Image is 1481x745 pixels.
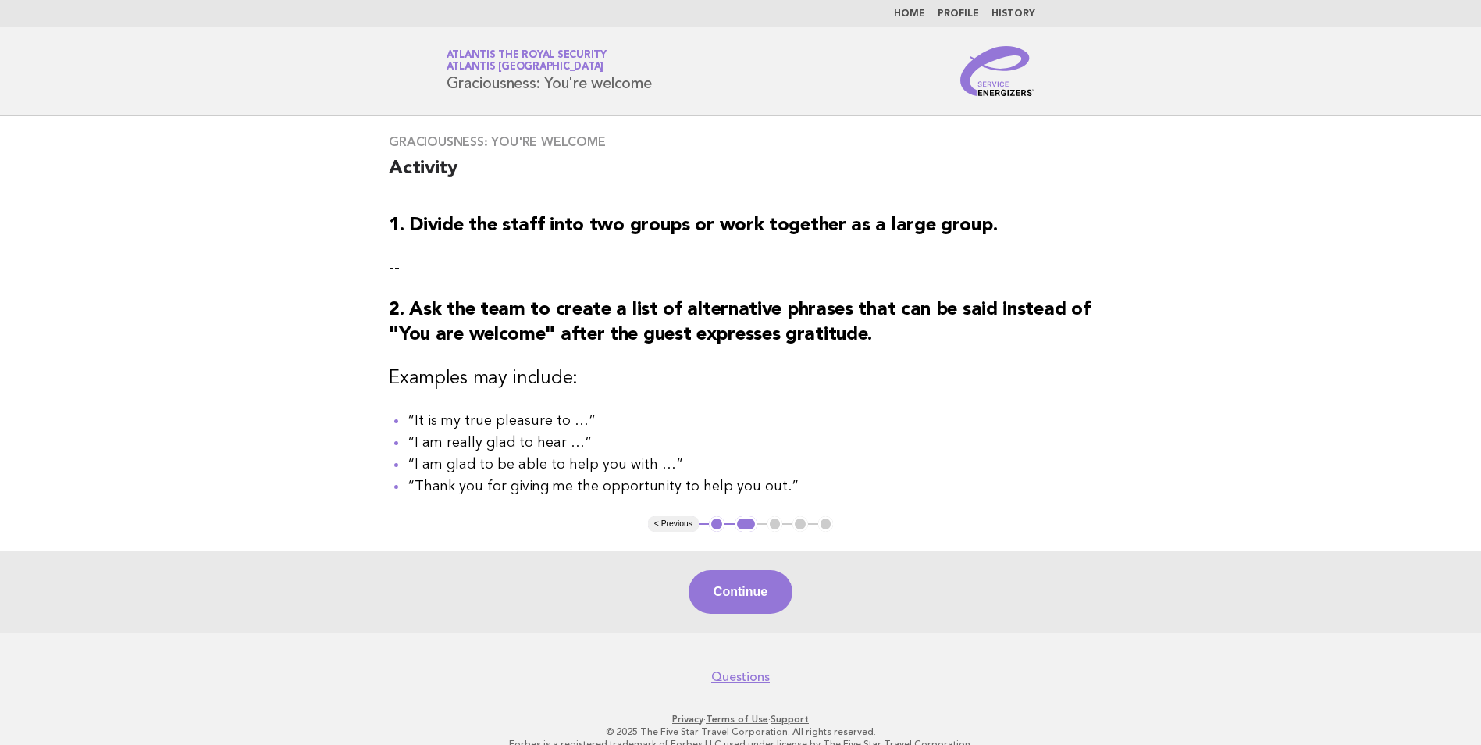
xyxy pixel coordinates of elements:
button: 2 [735,516,757,532]
a: Profile [938,9,979,19]
button: < Previous [648,516,699,532]
a: Terms of Use [706,714,768,725]
li: “I am really glad to hear …” [408,432,1092,454]
li: “It is my true pleasure to …” [408,410,1092,432]
h1: Graciousness: You're welcome [447,51,652,91]
h2: Activity [389,156,1092,194]
p: · · [263,713,1219,725]
a: Support [771,714,809,725]
strong: 2. Ask the team to create a list of alternative phrases that can be said instead of "You are welc... [389,301,1090,344]
button: 1 [709,516,724,532]
a: History [991,9,1035,19]
p: © 2025 The Five Star Travel Corporation. All rights reserved. [263,725,1219,738]
button: Continue [689,570,792,614]
a: Atlantis The Royal SecurityAtlantis [GEOGRAPHIC_DATA] [447,50,607,72]
li: “I am glad to be able to help you with …” [408,454,1092,476]
a: Privacy [672,714,703,725]
a: Home [894,9,925,19]
img: Service Energizers [960,46,1035,96]
h3: Graciousness: You're welcome [389,134,1092,150]
a: Questions [711,669,770,685]
span: Atlantis [GEOGRAPHIC_DATA] [447,62,604,73]
li: “Thank you for giving me the opportunity to help you out.” [408,476,1092,497]
strong: 1. Divide the staff into two groups or work together as a large group. [389,216,997,235]
p: -- [389,257,1092,279]
h3: Examples may include: [389,366,1092,391]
